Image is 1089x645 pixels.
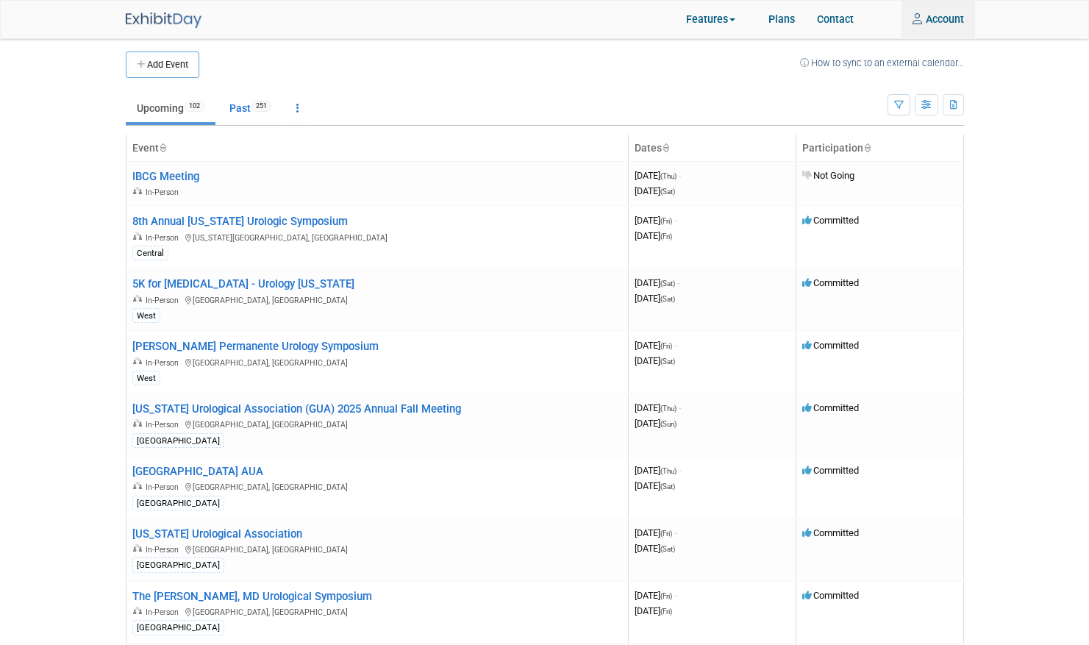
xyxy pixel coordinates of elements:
div: [GEOGRAPHIC_DATA], [GEOGRAPHIC_DATA] [132,417,622,430]
span: [DATE] [635,277,679,288]
div: Central [132,246,168,261]
span: Committed [802,402,859,413]
span: [DATE] [635,480,675,491]
span: (Sat) [660,295,675,303]
span: (Fri) [660,217,672,225]
span: In-Person [146,420,183,430]
span: - [674,340,676,351]
img: In-Person Event [133,357,142,365]
div: [GEOGRAPHIC_DATA], [GEOGRAPHIC_DATA] [132,480,622,493]
span: [DATE] [635,605,672,616]
span: Committed [802,527,859,538]
span: (Thu) [660,405,676,413]
img: In-Person Event [133,187,142,194]
span: [DATE] [635,293,675,304]
span: [DATE] [635,543,675,554]
a: Sort by Event Name [159,142,166,154]
a: Past251 [218,94,282,122]
div: [GEOGRAPHIC_DATA] [132,620,224,635]
span: [DATE] [635,185,675,196]
span: (Thu) [660,172,676,180]
span: - [677,277,679,288]
div: [GEOGRAPHIC_DATA], [GEOGRAPHIC_DATA] [132,355,622,368]
span: Not Going [802,170,854,181]
span: - [679,170,681,181]
span: Committed [802,277,859,288]
a: 8th Annual [US_STATE] Urologic Symposium [132,215,348,228]
div: [GEOGRAPHIC_DATA], [GEOGRAPHIC_DATA] [132,293,622,306]
img: In-Person Event [133,419,142,427]
span: (Sat) [660,188,675,196]
img: In-Person Event [133,607,142,614]
span: [DATE] [635,230,672,241]
span: Committed [802,590,859,601]
span: Committed [802,340,859,351]
th: Participation [796,135,963,162]
span: [DATE] [635,355,675,366]
span: (Fri) [660,342,672,350]
span: - [674,590,676,601]
a: [PERSON_NAME] Permanente Urology Symposium [132,340,379,353]
div: [US_STATE][GEOGRAPHIC_DATA], [GEOGRAPHIC_DATA] [132,230,622,243]
span: [DATE] [635,527,676,538]
span: (Sat) [660,279,675,288]
div: [GEOGRAPHIC_DATA] [132,557,224,573]
button: Add Event [126,51,199,78]
div: [GEOGRAPHIC_DATA] [132,433,224,449]
a: The [PERSON_NAME], MD Urological Symposium [132,590,372,603]
span: [DATE] [635,215,676,226]
span: (Sun) [660,420,676,428]
a: Contact [806,1,865,38]
div: [GEOGRAPHIC_DATA], [GEOGRAPHIC_DATA] [132,605,622,618]
img: ExhibitDay [126,13,201,28]
span: (Sat) [660,357,675,366]
span: [DATE] [635,418,676,429]
a: [US_STATE] Urological Association [132,527,302,541]
span: [DATE] [635,170,681,181]
span: In-Person [146,607,183,617]
span: Committed [802,465,859,476]
span: (Sat) [660,545,675,553]
span: (Sat) [660,482,675,491]
div: [GEOGRAPHIC_DATA], [GEOGRAPHIC_DATA] [132,542,622,555]
a: [US_STATE] Urological Association (GUA) 2025 Annual Fall Meeting [132,402,461,416]
a: [GEOGRAPHIC_DATA] AUA [132,465,263,478]
a: Plans [757,1,806,38]
span: 102 [185,101,204,112]
span: (Thu) [660,467,676,475]
img: In-Person Event [133,232,142,240]
span: [DATE] [635,340,676,351]
th: Dates [628,135,796,162]
a: Account [901,1,975,38]
span: In-Person [146,482,183,492]
a: Features [675,2,757,38]
span: 251 [251,101,271,112]
div: West [132,308,160,324]
span: - [674,215,676,226]
a: How to sync to an external calendar... [800,57,964,68]
a: IBCG Meeting [132,170,199,183]
span: (Fri) [660,607,672,616]
div: [GEOGRAPHIC_DATA] [132,496,224,511]
span: (Fri) [660,592,672,600]
div: West [132,371,160,386]
img: In-Person Event [133,295,142,302]
span: (Fri) [660,530,672,538]
span: [DATE] [635,465,681,476]
span: - [674,527,676,538]
a: Upcoming102 [126,94,215,122]
span: In-Person [146,358,183,368]
span: In-Person [146,233,183,243]
span: In-Person [146,545,183,555]
span: (Fri) [660,232,672,240]
span: In-Person [146,296,183,305]
a: 5K for [MEDICAL_DATA] - Urology [US_STATE] [132,277,354,291]
span: In-Person [146,188,183,197]
img: In-Person Event [133,482,142,489]
th: Event [126,135,628,162]
span: [DATE] [635,590,676,601]
span: [DATE] [635,402,681,413]
span: - [679,402,681,413]
span: Committed [802,215,859,226]
a: Sort by Start Date [662,142,669,154]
